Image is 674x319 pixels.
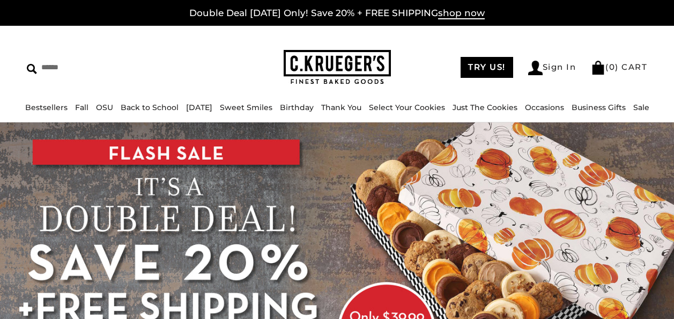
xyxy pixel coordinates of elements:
[461,57,513,78] a: TRY US!
[572,103,626,112] a: Business Gifts
[121,103,179,112] a: Back to School
[96,103,113,112] a: OSU
[528,61,543,75] img: Account
[528,61,576,75] a: Sign In
[438,8,485,19] span: shop now
[284,50,391,85] img: C.KRUEGER'S
[75,103,88,112] a: Fall
[369,103,445,112] a: Select Your Cookies
[633,103,649,112] a: Sale
[25,103,68,112] a: Bestsellers
[453,103,517,112] a: Just The Cookies
[609,62,616,72] span: 0
[220,103,272,112] a: Sweet Smiles
[321,103,361,112] a: Thank You
[525,103,564,112] a: Occasions
[591,62,647,72] a: (0) CART
[27,64,37,74] img: Search
[280,103,314,112] a: Birthday
[186,103,212,112] a: [DATE]
[591,61,605,75] img: Bag
[189,8,485,19] a: Double Deal [DATE] Only! Save 20% + FREE SHIPPINGshop now
[27,59,168,76] input: Search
